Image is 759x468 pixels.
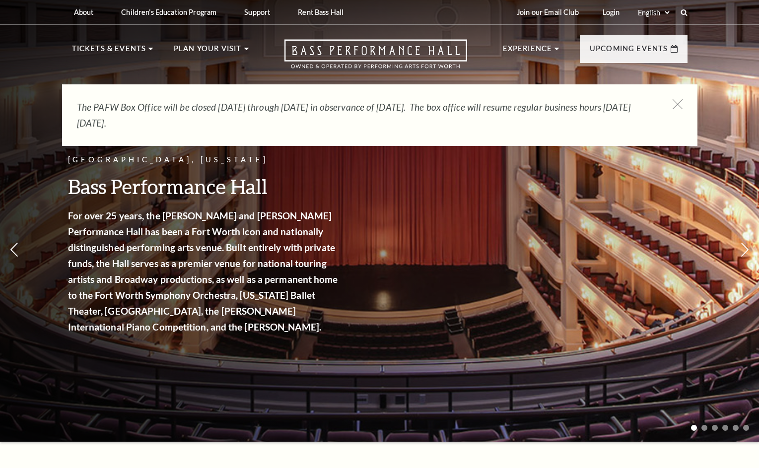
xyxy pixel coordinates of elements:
[503,43,552,61] p: Experience
[174,43,242,61] p: Plan Your Visit
[77,101,630,129] em: The PAFW Box Office will be closed [DATE] through [DATE] in observance of [DATE]. The box office ...
[72,43,146,61] p: Tickets & Events
[298,8,344,16] p: Rent Bass Hall
[68,154,341,166] p: [GEOGRAPHIC_DATA], [US_STATE]
[636,8,671,17] select: Select:
[74,8,94,16] p: About
[244,8,270,16] p: Support
[68,210,338,333] strong: For over 25 years, the [PERSON_NAME] and [PERSON_NAME] Performance Hall has been a Fort Worth ico...
[121,8,216,16] p: Children's Education Program
[68,174,341,199] h3: Bass Performance Hall
[590,43,668,61] p: Upcoming Events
